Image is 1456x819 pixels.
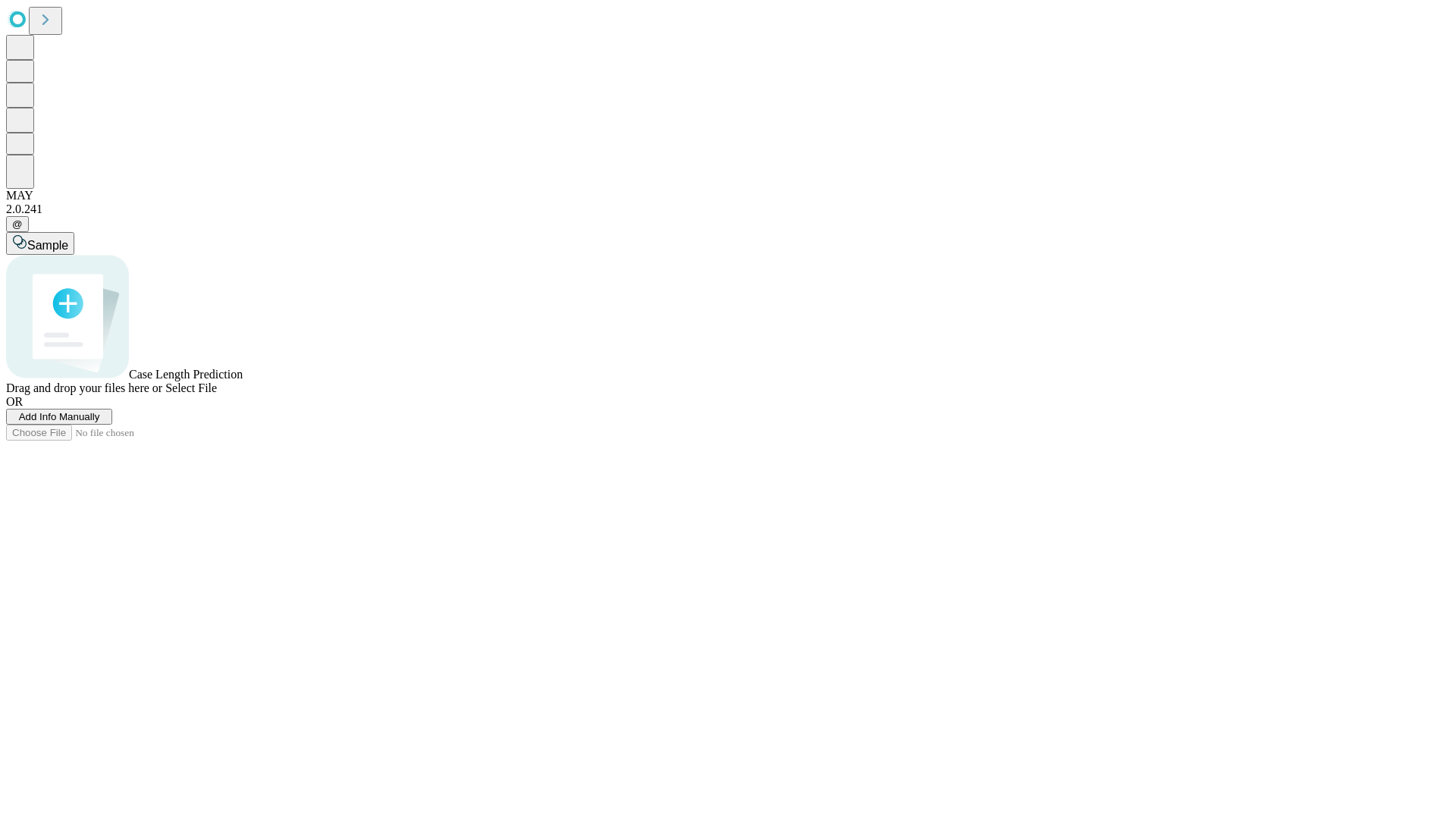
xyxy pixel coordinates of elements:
span: Case Length Prediction [129,368,243,381]
span: OR [6,395,23,408]
span: Sample [27,239,68,252]
div: 2.0.241 [6,202,1450,216]
div: MAY [6,189,1450,202]
span: Select File [165,381,217,394]
span: Drag and drop your files here or [6,381,162,394]
button: Sample [6,232,74,255]
span: Add Info Manually [19,411,100,422]
span: @ [12,218,23,230]
button: Add Info Manually [6,409,112,425]
button: @ [6,216,29,232]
